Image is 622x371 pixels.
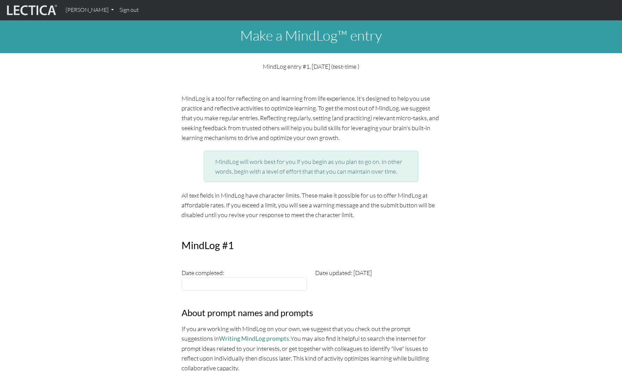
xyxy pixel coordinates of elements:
label: Date completed: [182,268,224,278]
h2: MindLog #1 [177,239,445,252]
p: MindLog is a tool for reflecting on and learning from life experience. It's designed to help you ... [182,93,440,142]
div: MindLog will work best for you if you begin as you plan to go on. In other words, begin with a le... [204,151,418,182]
a: Sign out [117,3,142,17]
img: lecticalive [5,3,57,17]
p: All text fields in MindLog have character limits. These make it possible for us to offer MindLog ... [182,190,440,220]
h3: About prompt names and prompts [182,307,440,318]
a: Writing MindLog prompts. [219,335,291,342]
a: [PERSON_NAME] [63,3,117,17]
p: MindLog entry #1, [DATE] (test-time ) [182,61,440,71]
div: Date updated: [DATE] [311,268,445,291]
